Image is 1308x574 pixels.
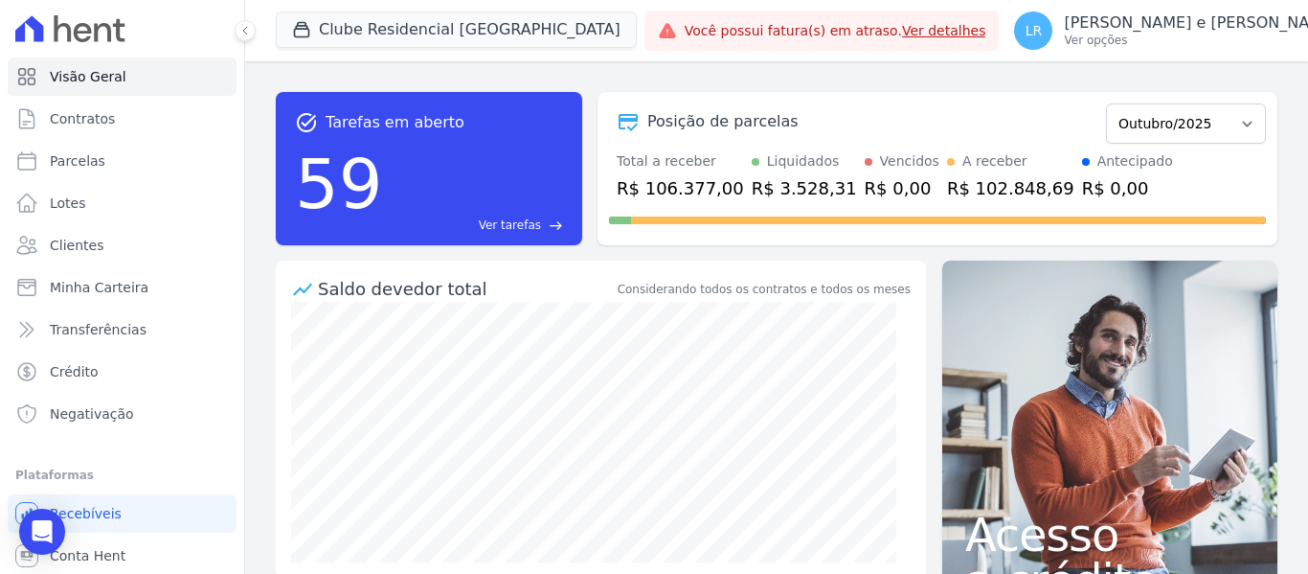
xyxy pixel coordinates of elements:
[962,151,1027,172] div: A receber
[8,268,237,307] a: Minha Carteira
[50,320,147,339] span: Transferências
[8,395,237,433] a: Negativação
[880,151,939,172] div: Vencidos
[8,226,237,264] a: Clientes
[647,110,799,133] div: Posição de parcelas
[50,151,105,171] span: Parcelas
[391,217,563,234] a: Ver tarefas east
[50,362,99,381] span: Crédito
[8,57,237,96] a: Visão Geral
[19,509,65,555] div: Open Intercom Messenger
[617,175,744,201] div: R$ 106.377,00
[8,494,237,533] a: Recebíveis
[965,512,1254,558] span: Acesso
[326,111,464,134] span: Tarefas em aberto
[685,21,986,41] span: Você possui fatura(s) em atraso.
[8,100,237,138] a: Contratos
[50,236,103,255] span: Clientes
[1026,24,1043,37] span: LR
[50,278,148,297] span: Minha Carteira
[318,276,614,302] div: Saldo devedor total
[50,404,134,424] span: Negativação
[902,23,986,38] a: Ver detalhes
[50,109,115,128] span: Contratos
[8,353,237,391] a: Crédito
[865,175,939,201] div: R$ 0,00
[617,151,744,172] div: Total a receber
[50,504,122,523] span: Recebíveis
[752,175,857,201] div: R$ 3.528,31
[549,218,563,233] span: east
[8,310,237,349] a: Transferências
[767,151,840,172] div: Liquidados
[947,175,1074,201] div: R$ 102.848,69
[479,217,541,234] span: Ver tarefas
[8,184,237,222] a: Lotes
[1082,175,1173,201] div: R$ 0,00
[1097,151,1173,172] div: Antecipado
[276,11,637,48] button: Clube Residencial [GEOGRAPHIC_DATA]
[618,281,911,298] div: Considerando todos os contratos e todos os meses
[295,134,383,234] div: 59
[50,67,126,86] span: Visão Geral
[50,546,125,565] span: Conta Hent
[295,111,318,134] span: task_alt
[50,194,86,213] span: Lotes
[15,464,229,487] div: Plataformas
[8,142,237,180] a: Parcelas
